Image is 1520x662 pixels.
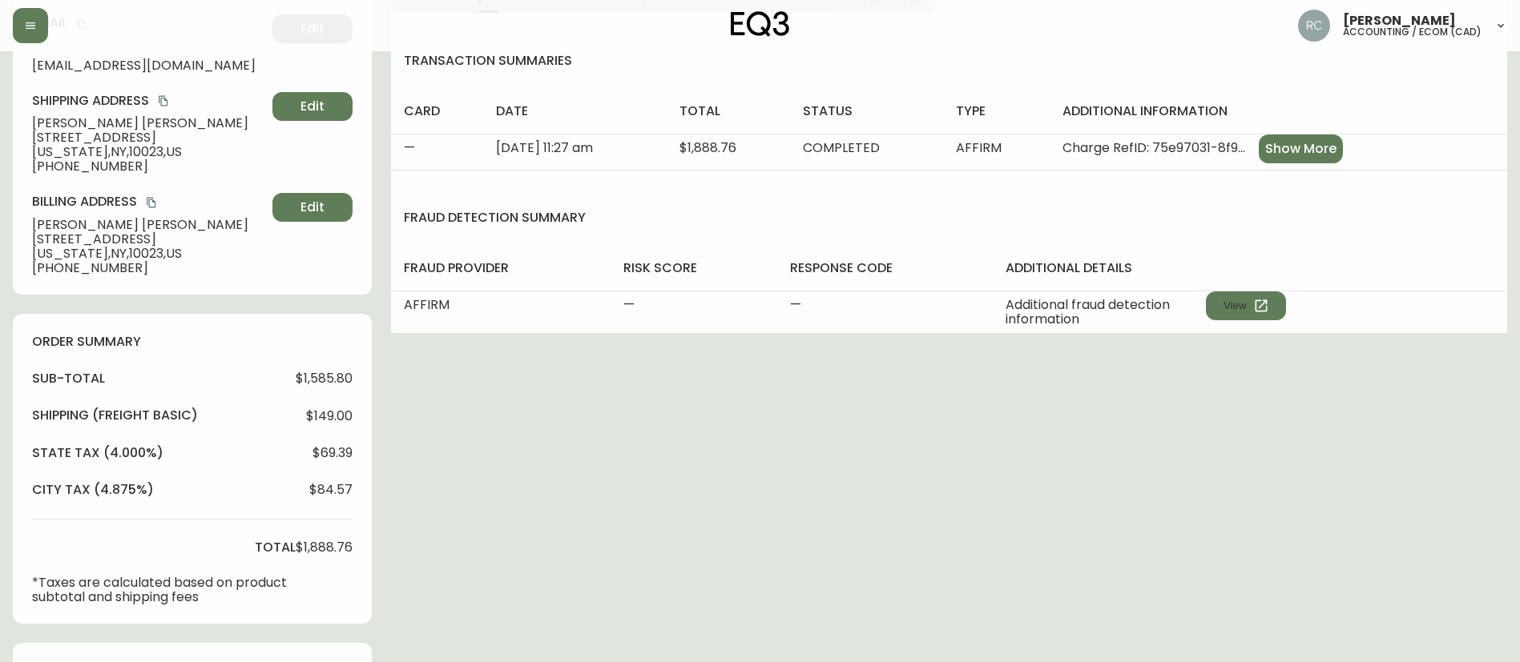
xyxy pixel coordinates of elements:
[404,259,598,277] h4: fraud provider
[300,199,325,216] span: Edit
[312,446,353,460] span: $69.39
[32,370,105,387] h4: sub-total
[155,93,171,109] button: copy
[32,116,266,130] span: [PERSON_NAME] [PERSON_NAME]
[1206,291,1286,320] button: View
[296,540,353,555] span: $1,888.76
[272,92,353,121] button: Edit
[1343,27,1482,37] h5: accounting / ecom (cad)
[309,483,353,497] span: $84.57
[296,371,353,386] span: $1,585.80
[496,138,593,157] span: [DATE] 11:27 am
[32,159,266,174] span: [PHONE_NUMBER]
[300,98,325,115] span: Edit
[32,333,353,351] h4: order summary
[32,261,266,275] span: [PHONE_NUMBER]
[1006,259,1494,277] h4: additional details
[32,92,266,110] h4: Shipping Address
[623,295,635,314] span: —
[32,193,266,211] h4: Billing Address
[803,102,930,120] h4: status
[1006,298,1206,327] span: Additional fraud detection information
[956,102,1037,120] h4: type
[790,259,980,277] h4: response code
[391,52,1507,70] h4: transaction summaries
[496,102,654,120] h4: date
[32,481,154,499] h4: city tax (4.875%)
[623,259,764,277] h4: risk score
[1298,10,1330,42] img: f4ba4e02bd060be8f1386e3ca455bd0e
[1062,102,1494,120] h4: additional information
[391,209,1507,227] h4: fraud detection summary
[1265,140,1337,158] span: Show More
[1259,134,1343,163] button: Show More
[32,247,266,261] span: [US_STATE] , NY , 10023 , US
[255,539,296,556] h4: total
[956,138,1002,157] span: AFFIRM
[404,102,470,120] h4: card
[32,232,266,247] span: [STREET_ADDRESS]
[32,407,198,424] h4: Shipping ( Freight Basic )
[32,58,266,73] span: [EMAIL_ADDRESS][DOMAIN_NAME]
[272,193,353,222] button: Edit
[32,576,296,604] p: *Taxes are calculated based on product subtotal and shipping fees
[143,195,159,211] button: copy
[404,138,415,157] span: —
[731,11,790,37] img: logo
[679,138,736,157] span: $1,888.76
[32,145,266,159] span: [US_STATE] , NY , 10023 , US
[1343,14,1456,27] span: [PERSON_NAME]
[404,295,450,314] span: AFFIRM
[32,444,163,462] h4: state tax (4.000%)
[679,102,777,120] h4: total
[790,295,801,314] span: —
[306,409,353,423] span: $149.00
[32,130,266,145] span: [STREET_ADDRESS]
[803,138,880,157] span: COMPLETED
[32,218,266,232] span: [PERSON_NAME] [PERSON_NAME]
[1062,141,1252,155] span: Charge RefID: 75e97031-8f90-45af-92fe-080592b94fd9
